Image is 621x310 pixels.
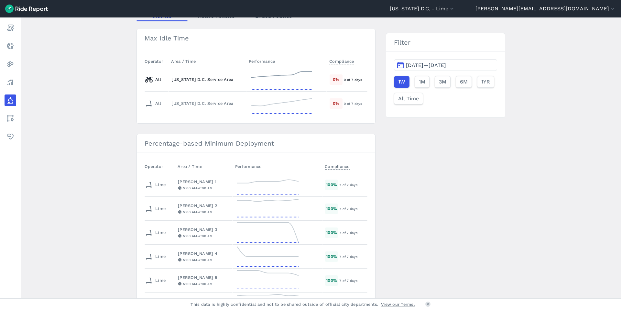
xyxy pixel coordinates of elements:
div: 7 of 7 days [339,278,367,283]
div: 5:00 AM - 7:00 AM [178,257,230,263]
div: 7 of 7 days [339,182,367,188]
th: Area / Time [169,55,246,68]
h3: Max Idle Time [137,29,375,47]
span: [DATE]—[DATE] [406,62,446,68]
div: All [145,74,161,85]
div: Lime [145,227,166,238]
a: Metrics [136,11,188,21]
span: Compliance [329,57,354,64]
div: 7 of 7 days [339,230,367,236]
div: 7 of 7 days [339,206,367,212]
span: 1W [398,78,405,86]
th: Operator [145,55,169,68]
th: Operator [145,160,175,173]
button: [DATE]—[DATE] [394,59,497,71]
div: [PERSON_NAME] 4 [178,250,230,257]
a: View our Terms. [381,301,415,307]
div: Lime [145,180,166,190]
div: 5:00 AM - 7:00 AM [178,281,230,287]
div: [PERSON_NAME] 5 [178,274,230,281]
a: Areas [5,113,16,124]
div: 0 of 7 days [344,77,367,83]
span: All Time [398,95,419,103]
h3: Filter [386,33,505,51]
div: [US_STATE] D.C. Service Area [171,100,243,106]
div: 100 % [325,275,338,285]
a: Report [5,22,16,34]
button: 1W [394,76,409,88]
div: 100 % [325,204,338,214]
button: All Time [394,93,423,105]
span: 3M [439,78,446,86]
div: 5:00 AM - 7:00 AM [178,233,230,239]
span: 1YR [481,78,490,86]
button: [PERSON_NAME][EMAIL_ADDRESS][DOMAIN_NAME] [475,5,616,13]
div: 5:00 AM - 7:00 AM [178,209,230,215]
span: 6M [460,78,468,86]
span: 1M [419,78,425,86]
button: 6M [456,76,472,88]
th: Performance [233,160,322,173]
div: All [145,98,161,109]
div: [PERSON_NAME] 3 [178,227,230,233]
img: Ride Report [5,5,48,13]
div: 7 of 7 days [339,254,367,260]
div: [PERSON_NAME] 1 [178,179,230,185]
h3: Percentage-based Minimum Deployment [137,134,375,152]
button: 1M [415,76,430,88]
a: Realtime [5,40,16,52]
div: Lime [145,251,166,262]
button: [US_STATE] D.C. - Lime [390,5,455,13]
span: Compliance [325,162,350,170]
a: Analyze [5,76,16,88]
div: 0 % [330,74,343,84]
a: Policy [5,94,16,106]
div: 0 of 7 days [344,101,367,106]
button: 1YR [477,76,494,88]
div: 5:00 AM - 7:00 AM [178,185,230,191]
button: 3M [435,76,451,88]
th: Area / Time [175,160,233,173]
div: [PERSON_NAME] 2 [178,203,230,209]
div: Lime [145,275,166,286]
div: Lime [145,204,166,214]
div: 0 % [330,98,343,108]
div: 100 % [325,251,338,261]
div: 100 % [325,227,338,238]
div: 100 % [325,180,338,190]
a: Health [5,131,16,142]
th: Performance [246,55,327,68]
div: [US_STATE] D.C. Service Area [171,76,243,83]
a: Heatmaps [5,58,16,70]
